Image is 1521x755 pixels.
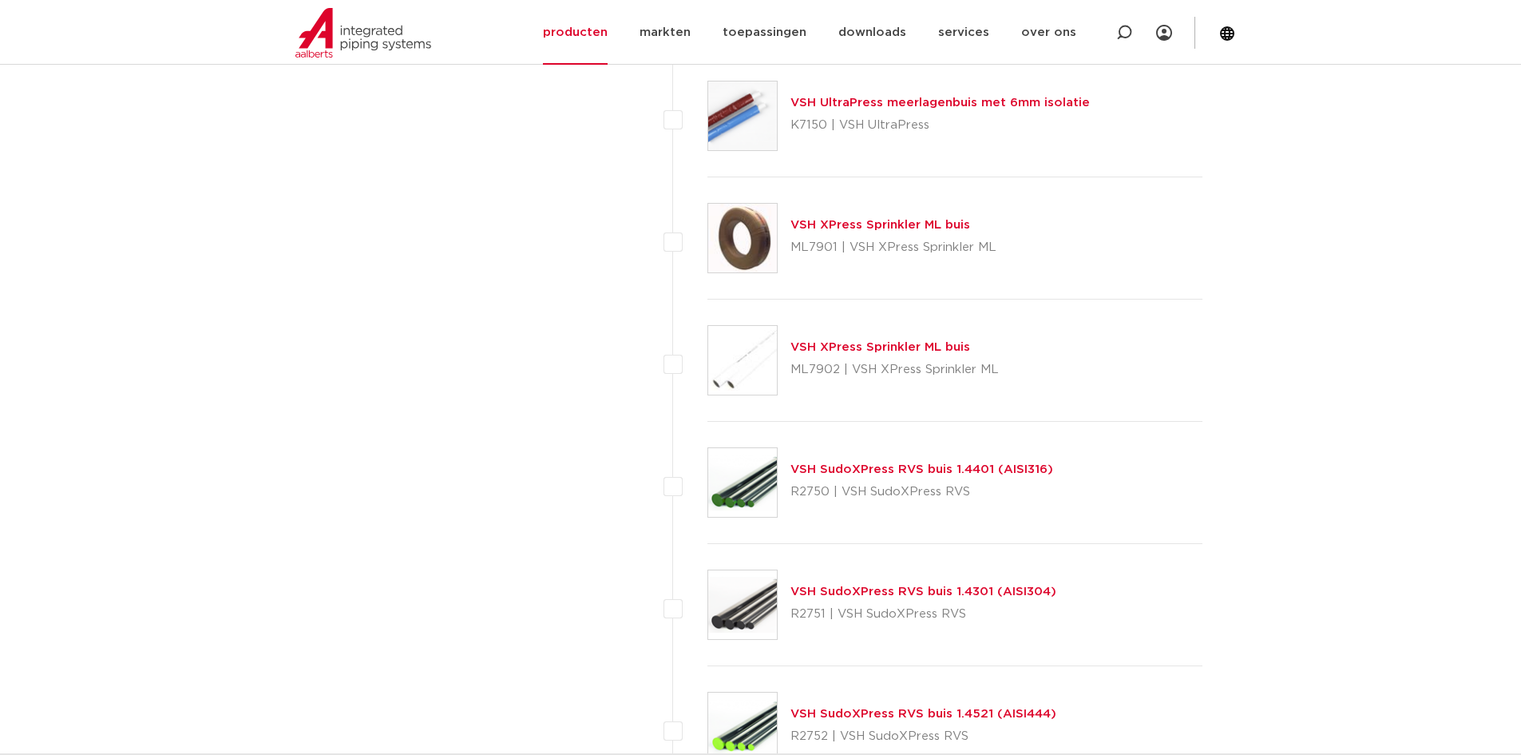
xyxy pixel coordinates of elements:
[708,81,777,150] img: Thumbnail for VSH UltraPress meerlagenbuis met 6mm isolatie
[790,235,996,260] p: ML7901 | VSH XPress Sprinkler ML
[790,479,1053,505] p: R2750 | VSH SudoXPress RVS
[790,341,970,353] a: VSH XPress Sprinkler ML buis
[708,204,777,272] img: Thumbnail for VSH XPress Sprinkler ML buis
[790,602,1056,627] p: R2751 | VSH SudoXPress RVS
[790,708,1056,720] a: VSH SudoXPress RVS buis 1.4521 (AISI444)
[790,219,970,231] a: VSH XPress Sprinkler ML buis
[790,463,1053,475] a: VSH SudoXPress RVS buis 1.4401 (AISI316)
[708,326,777,395] img: Thumbnail for VSH XPress Sprinkler ML buis
[790,586,1056,598] a: VSH SudoXPress RVS buis 1.4301 (AISI304)
[790,724,1056,749] p: R2752 | VSH SudoXPress RVS
[708,448,777,517] img: Thumbnail for VSH SudoXPress RVS buis 1.4401 (AISI316)
[708,570,777,639] img: Thumbnail for VSH SudoXPress RVS buis 1.4301 (AISI304)
[790,357,999,383] p: ML7902 | VSH XPress Sprinkler ML
[790,97,1090,109] a: VSH UltraPress meerlagenbuis met 6mm isolatie
[790,113,1090,138] p: K7150 | VSH UltraPress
